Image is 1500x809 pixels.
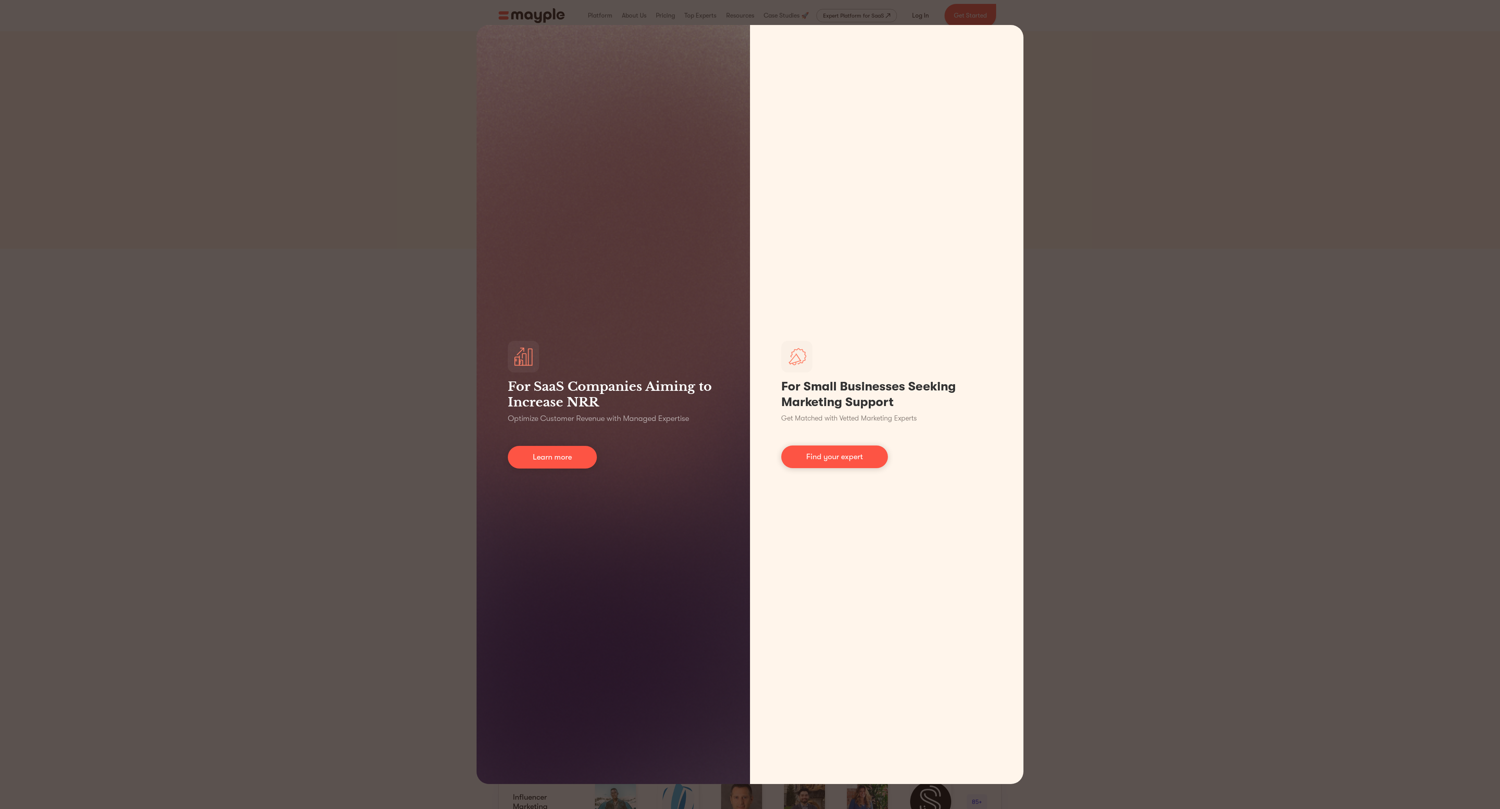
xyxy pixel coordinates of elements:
p: Get Matched with Vetted Marketing Experts [781,413,917,424]
h1: For Small Businesses Seeking Marketing Support [781,379,992,410]
a: Find your expert [781,445,888,468]
a: Learn more [508,446,597,469]
p: Optimize Customer Revenue with Managed Expertise [508,413,689,424]
h3: For SaaS Companies Aiming to Increase NRR [508,379,719,410]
